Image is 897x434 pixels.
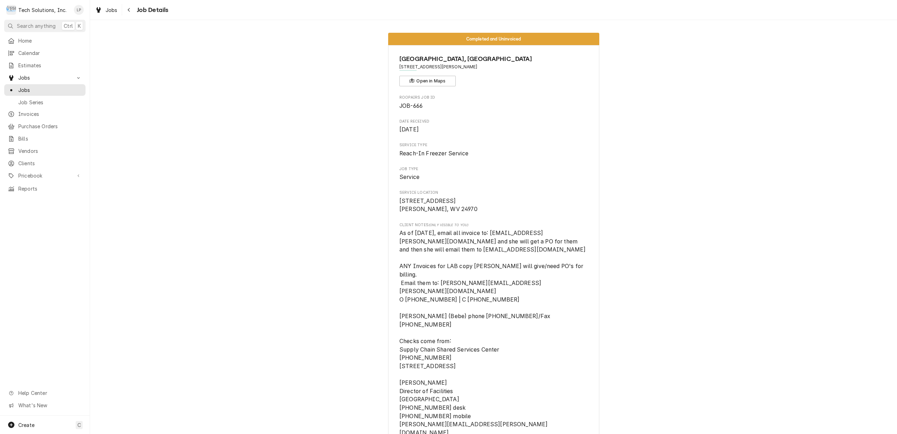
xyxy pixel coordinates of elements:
[466,37,521,41] span: Completed and Uninvoiced
[4,35,86,46] a: Home
[4,60,86,71] a: Estimates
[18,147,82,155] span: Vendors
[18,6,67,14] div: Tech Solutions, Inc.
[18,49,82,57] span: Calendar
[429,223,468,227] span: (Only Visible to You)
[388,33,599,45] div: Status
[6,5,16,15] div: Tech Solutions, Inc.'s Avatar
[18,123,82,130] span: Purchase Orders
[399,119,588,124] span: Date Received
[77,421,81,429] span: C
[6,5,16,15] div: T
[399,166,588,181] div: Job Type
[78,22,81,30] span: K
[18,160,82,167] span: Clients
[399,142,588,157] div: Service Type
[18,135,82,142] span: Bills
[4,387,86,399] a: Go to Help Center
[399,54,588,64] span: Name
[4,108,86,120] a: Invoices
[4,157,86,169] a: Clients
[4,20,86,32] button: Search anythingCtrlK
[18,86,82,94] span: Jobs
[399,174,419,180] span: Service
[399,54,588,86] div: Client Information
[135,5,169,15] span: Job Details
[18,99,82,106] span: Job Series
[399,119,588,134] div: Date Received
[4,120,86,132] a: Purchase Orders
[399,95,588,110] div: Roopairs Job ID
[18,185,82,192] span: Reports
[4,47,86,59] a: Calendar
[18,110,82,118] span: Invoices
[106,6,118,14] span: Jobs
[92,4,120,16] a: Jobs
[4,183,86,194] a: Reports
[124,4,135,15] button: Navigate back
[64,22,73,30] span: Ctrl
[399,142,588,148] span: Service Type
[4,72,86,83] a: Go to Jobs
[74,5,84,15] div: LP
[4,133,86,144] a: Bills
[4,97,86,108] a: Job Series
[4,145,86,157] a: Vendors
[399,190,588,196] span: Service Location
[18,37,82,44] span: Home
[399,149,588,158] span: Service Type
[399,64,588,70] span: Address
[18,402,81,409] span: What's New
[4,84,86,96] a: Jobs
[18,172,71,179] span: Pricebook
[399,198,478,213] span: [STREET_ADDRESS] [PERSON_NAME], WV 24970
[399,222,588,228] span: Client Notes
[399,190,588,213] div: Service Location
[18,62,82,69] span: Estimates
[399,103,423,109] span: JOB-666
[4,170,86,181] a: Go to Pricebook
[74,5,84,15] div: Lisa Paschal's Avatar
[399,150,468,157] span: Reach-In Freezer Service
[18,422,34,428] span: Create
[399,76,456,86] button: Open in Maps
[17,22,56,30] span: Search anything
[18,389,81,397] span: Help Center
[399,102,588,110] span: Roopairs Job ID
[399,166,588,172] span: Job Type
[399,197,588,213] span: Service Location
[399,173,588,181] span: Job Type
[399,126,419,133] span: [DATE]
[4,399,86,411] a: Go to What's New
[399,95,588,100] span: Roopairs Job ID
[18,74,71,81] span: Jobs
[399,125,588,134] span: Date Received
